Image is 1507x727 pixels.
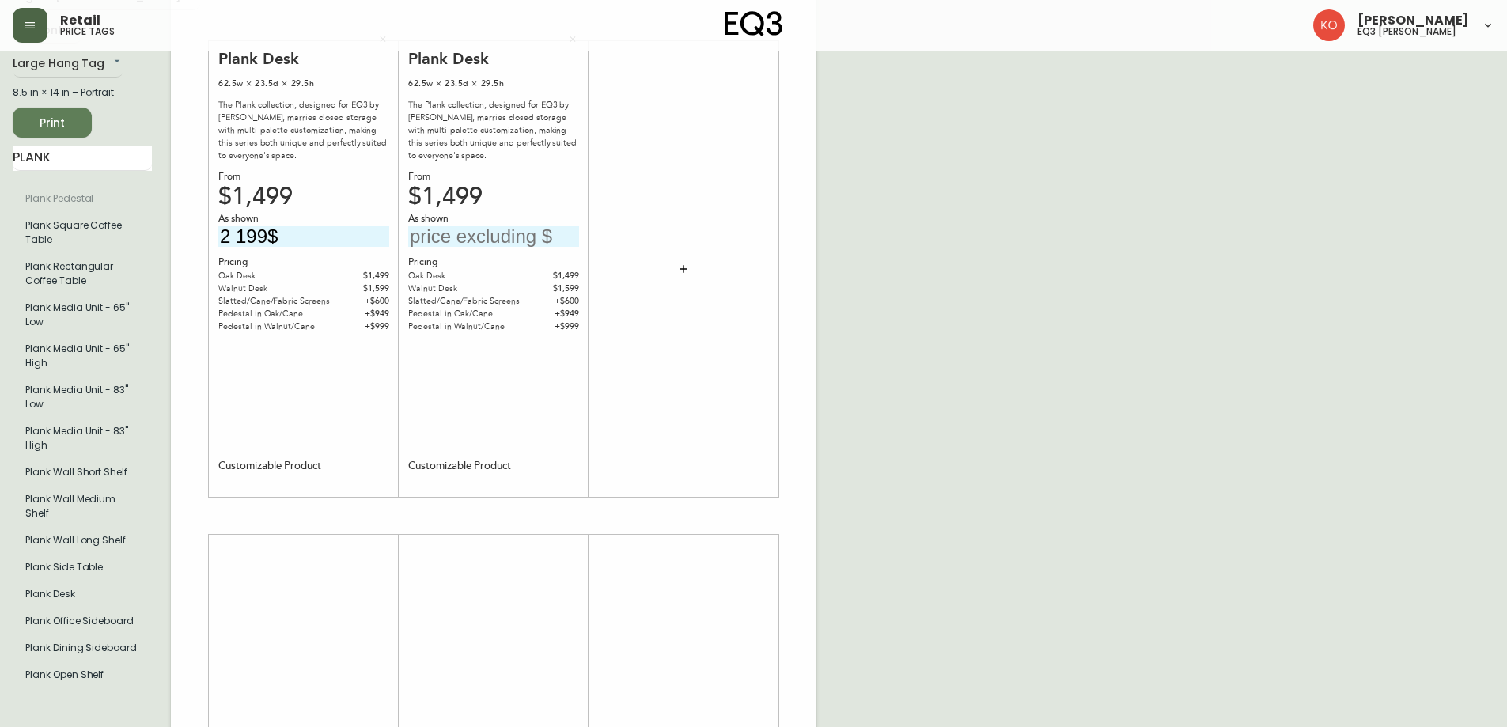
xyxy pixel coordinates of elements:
[25,113,79,133] span: Print
[1313,9,1345,41] img: 9beb5e5239b23ed26e0d832b1b8f6f2a
[218,171,240,183] span: From
[539,282,579,295] div: $1,599
[408,49,579,69] div: Plank Desk
[47,115,218,178] div: The Plank collection, designed for EQ3 by [PERSON_NAME], marries closed storage with multi-palett...
[13,486,152,527] li: Large Hang Tag
[47,65,218,85] div: Plank Desk
[349,282,389,295] div: $1,599
[408,190,579,204] div: $1,499
[218,295,349,308] div: Slatted/Cane/Fabric Screens
[349,308,389,320] div: + $949
[13,146,152,171] input: Search
[408,171,430,183] span: From
[408,308,539,320] div: Pedestal in Oak/Cane
[408,295,539,308] div: Slatted/Cane/Fabric Screens
[1357,14,1469,27] span: [PERSON_NAME]
[13,185,152,212] li: Small Hang Tag
[218,49,389,69] div: Plank Desk
[408,256,579,270] div: Pricing
[60,14,100,27] span: Retail
[218,320,349,333] div: Pedestal in Walnut/Cane
[13,377,152,418] li: Large Hang Tag
[408,77,579,91] div: 62.5w × 23.5d × 29.5h
[13,459,152,486] li: Large Hang Tag
[539,295,579,308] div: + $600
[60,27,115,36] h5: price tags
[13,335,152,377] li: Plank Media Unit - 65" High
[408,282,539,295] div: Walnut Desk
[218,212,261,226] span: As shown
[218,99,389,162] div: The Plank collection, designed for EQ3 by [PERSON_NAME], marries closed storage with multi-palett...
[13,51,123,78] div: Large Hang Tag
[13,608,152,634] li: Large Hang Tag
[408,99,579,162] div: The Plank collection, designed for EQ3 by [PERSON_NAME], marries closed storage with multi-palett...
[47,93,218,107] div: 62.5w × 23.5d × 29.5h
[349,320,389,333] div: + $999
[13,212,152,253] li: Large Hang Tag
[349,270,389,282] div: $1,499
[408,226,579,248] input: price excluding $
[218,190,389,204] div: $1,499
[1357,27,1456,36] h5: eq3 [PERSON_NAME]
[349,295,389,308] div: + $600
[218,308,349,320] div: Pedestal in Oak/Cane
[13,581,152,608] li: Large Hang Tag
[218,459,321,473] div: Customizable Product
[408,212,451,226] span: As shown
[408,459,511,473] div: Customizable Product
[539,308,579,320] div: + $949
[218,282,349,295] div: Walnut Desk
[408,270,539,282] div: Oak Desk
[408,320,539,333] div: Pedestal in Walnut/Cane
[13,294,152,335] li: Large Hang Tag
[13,554,152,581] li: Large Hang Tag
[218,256,389,270] div: Pricing
[13,661,152,688] li: Large Hang Tag
[539,270,579,282] div: $1,499
[218,270,349,282] div: Oak Desk
[13,253,152,294] li: Large Hang Tag
[218,77,389,91] div: 62.5w × 23.5d × 29.5h
[13,418,152,459] li: Large Hang Tag
[725,11,783,36] img: logo
[539,320,579,333] div: + $999
[13,527,152,554] li: Large Hang Tag
[13,108,92,138] button: Print
[13,634,152,661] li: Large Hang Tag
[13,85,152,100] div: 8.5 in × 14 in – Portrait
